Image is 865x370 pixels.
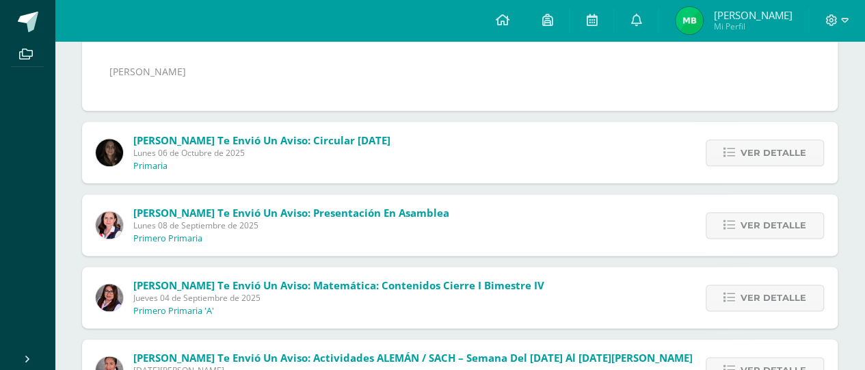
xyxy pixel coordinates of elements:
span: Ver detalle [741,285,806,310]
span: Ver detalle [741,140,806,166]
img: 705acc76dd74db1d776181fab55ad99b.png [676,7,703,34]
span: Jueves 04 de Septiembre de 2025 [133,292,544,304]
p: Primero Primaria 'A' [133,306,214,317]
span: Lunes 08 de Septiembre de 2025 [133,220,449,231]
p: Primaria [133,161,168,172]
p: Primero Primaria [133,233,202,244]
span: [PERSON_NAME] te envió un aviso: Circular [DATE] [133,133,390,147]
span: [PERSON_NAME] te envió un aviso: Matemática: Contenidos Cierre I Bimestre IV [133,278,544,292]
span: Ver detalle [741,213,806,238]
img: 6dfe076c7c100b88f72755eb94e8d1c6.png [96,139,123,166]
img: 0d337f41cd4a951c1042195e9bb600ce.png [96,284,123,311]
span: [PERSON_NAME] [713,8,792,22]
span: [PERSON_NAME] te envió un aviso: Actividades ALEMÁN / SACH – Semana del [DATE] al [DATE][PERSON_N... [133,351,693,365]
span: Lunes 06 de Octubre de 2025 [133,147,390,159]
span: [PERSON_NAME] te envió un aviso: Presentación en Asamblea [133,206,449,220]
span: Mi Perfil [713,21,792,32]
img: 64123f113d111c43d0cd437ee3dd5265.png [96,211,123,239]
